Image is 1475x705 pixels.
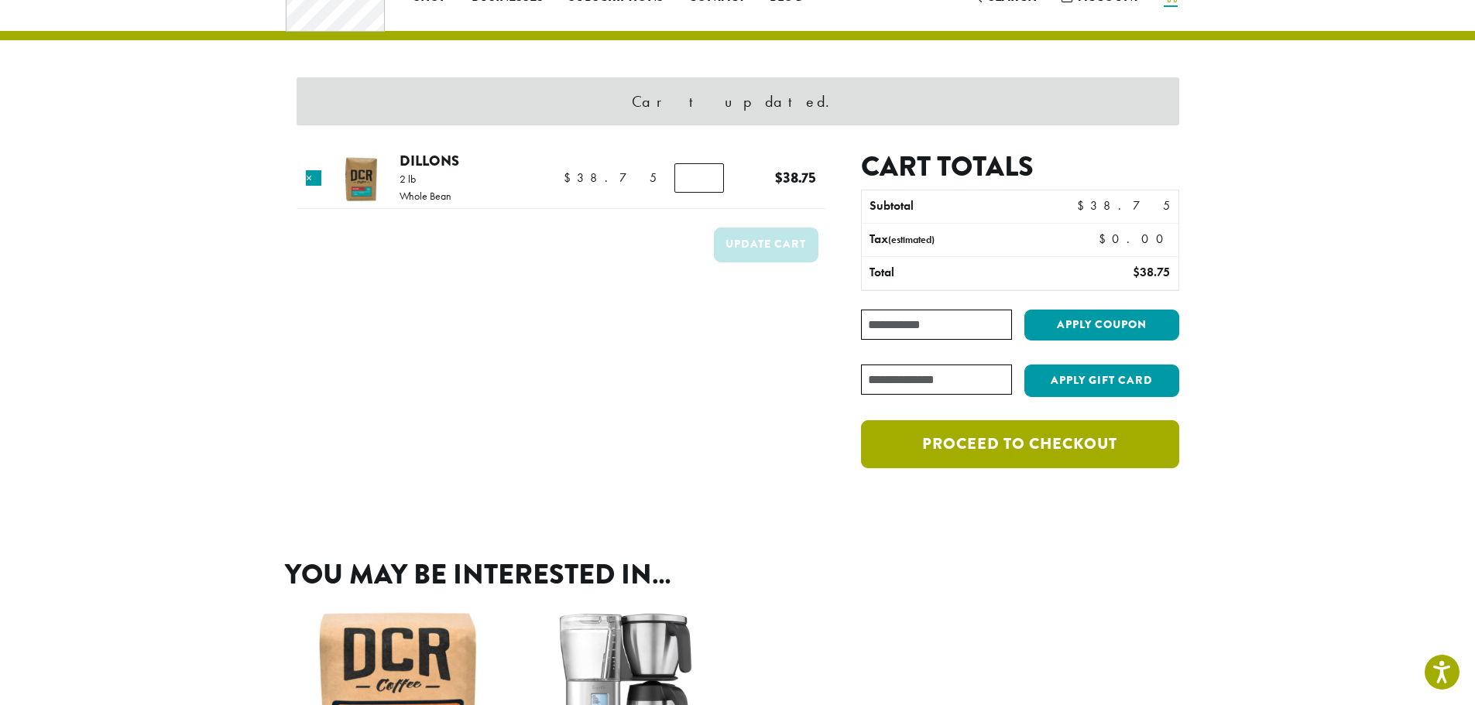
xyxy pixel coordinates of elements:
[285,558,1191,591] h2: You may be interested in…
[306,170,321,186] a: Remove this item
[861,420,1178,468] a: Proceed to checkout
[400,173,451,184] p: 2 lb
[861,150,1178,183] h2: Cart totals
[1077,197,1170,214] bdi: 38.75
[862,190,1051,223] th: Subtotal
[1133,264,1140,280] span: $
[1024,310,1179,341] button: Apply coupon
[335,154,386,204] img: Dillons
[775,167,783,188] span: $
[564,169,577,186] span: $
[775,167,816,188] bdi: 38.75
[1099,231,1112,247] span: $
[714,228,818,262] button: Update cart
[564,169,657,186] bdi: 38.75
[1024,364,1179,397] button: Apply Gift Card
[1099,231,1171,247] bdi: 0.00
[1077,197,1090,214] span: $
[297,77,1179,125] div: Cart updated.
[400,190,451,201] p: Whole Bean
[862,257,1051,289] th: Total
[674,163,724,193] input: Product quantity
[888,233,935,246] small: (estimated)
[1133,264,1170,280] bdi: 38.75
[400,150,459,171] a: Dillons
[862,224,1086,256] th: Tax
